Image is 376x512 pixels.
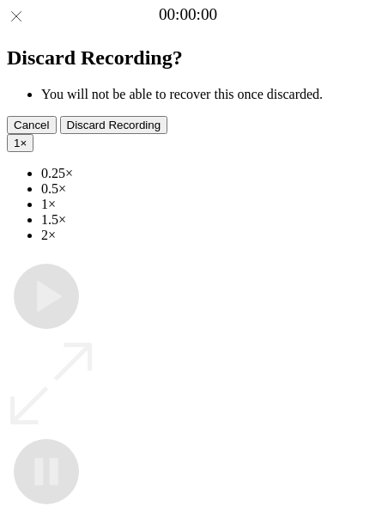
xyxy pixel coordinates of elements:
[41,181,369,197] li: 0.5×
[41,228,369,243] li: 2×
[41,87,369,102] li: You will not be able to recover this once discarded.
[41,166,369,181] li: 0.25×
[60,116,168,134] button: Discard Recording
[7,116,57,134] button: Cancel
[7,134,33,152] button: 1×
[159,5,217,24] a: 00:00:00
[41,197,369,212] li: 1×
[14,137,20,149] span: 1
[41,212,369,228] li: 1.5×
[7,46,369,70] h2: Discard Recording?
